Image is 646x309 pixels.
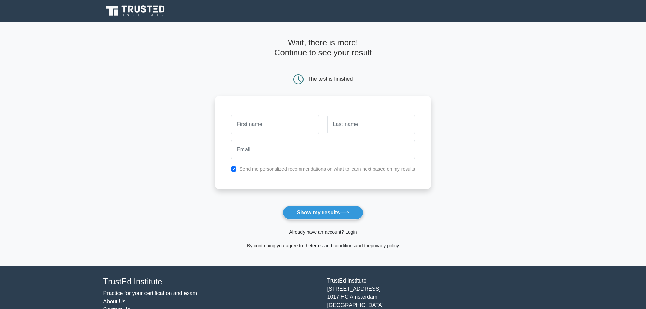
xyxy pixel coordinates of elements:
div: By continuing you agree to the and the [211,242,435,250]
a: terms and conditions [311,243,355,248]
input: Email [231,140,415,159]
div: The test is finished [308,76,353,82]
input: Last name [327,115,415,134]
h4: TrustEd Institute [103,277,319,287]
button: Show my results [283,206,363,220]
input: First name [231,115,319,134]
a: Already have an account? Login [289,229,357,235]
h4: Wait, there is more! Continue to see your result [215,38,431,58]
a: About Us [103,298,126,304]
label: Send me personalized recommendations on what to learn next based on my results [239,166,415,172]
a: Practice for your certification and exam [103,290,197,296]
a: privacy policy [371,243,399,248]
